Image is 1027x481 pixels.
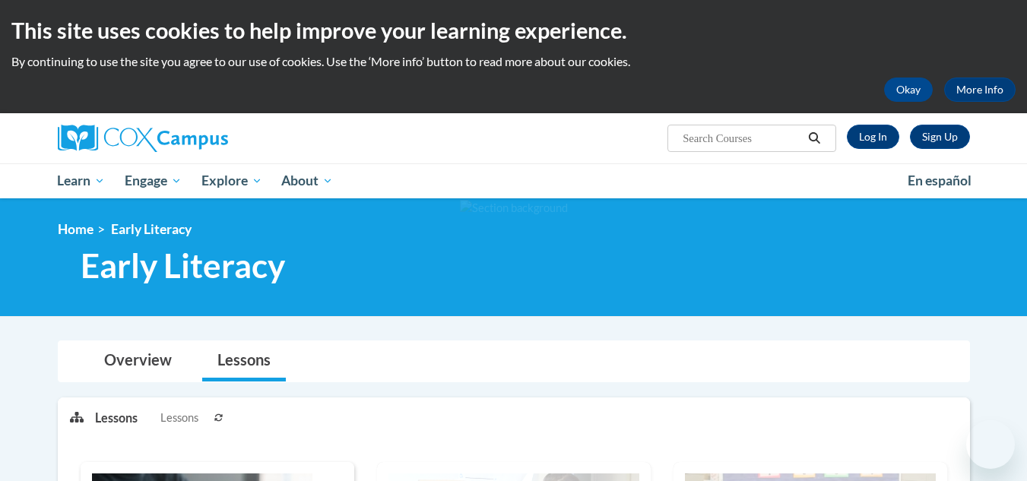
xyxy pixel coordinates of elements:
span: Lessons [160,410,198,426]
span: Explore [201,172,262,190]
a: About [271,163,343,198]
p: Lessons [95,410,138,426]
a: Cox Campus [58,125,347,152]
img: Cox Campus [58,125,228,152]
span: Engage [125,172,182,190]
a: En español [898,165,981,197]
img: Section background [460,200,568,217]
a: Learn [48,163,116,198]
iframe: Button to launch messaging window [966,420,1015,469]
a: Lessons [202,341,286,381]
a: Home [58,221,94,237]
span: En español [908,172,972,188]
h2: This site uses cookies to help improve your learning experience. [11,15,1016,46]
input: Search Courses [681,129,803,147]
span: Early Literacy [81,245,285,286]
button: Search [803,129,826,147]
a: Explore [192,163,272,198]
a: Engage [115,163,192,198]
span: Early Literacy [111,221,192,237]
a: More Info [944,78,1016,102]
div: Main menu [35,163,993,198]
a: Overview [89,341,187,381]
a: Log In [847,125,899,149]
button: Okay [884,78,933,102]
a: Register [910,125,970,149]
span: About [281,172,333,190]
p: By continuing to use the site you agree to our use of cookies. Use the ‘More info’ button to read... [11,53,1016,70]
span: Learn [57,172,105,190]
